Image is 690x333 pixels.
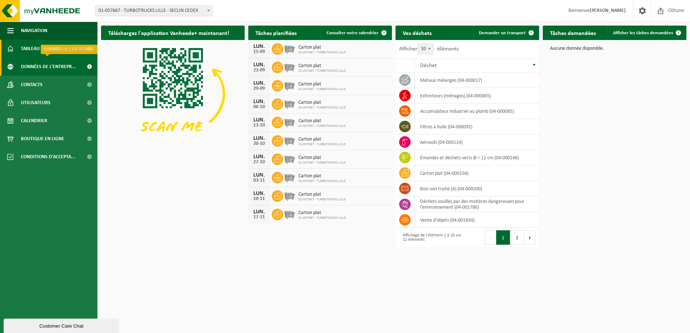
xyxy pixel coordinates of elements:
img: WB-2500-GAL-GY-01 [283,79,296,91]
div: 10-11 [252,196,266,201]
span: Données de l'entrepr... [21,58,76,76]
span: 01-057667 - TURBOTRUCKS LILLE [298,50,346,55]
span: 01-057667 - TURBOTRUCKS LILLE - SECLIN CEDEX [95,5,213,16]
span: 01-057667 - TURBOTRUCKS LILLE [298,216,346,220]
span: 01-057667 - TURBOTRUCKS LILLE [298,106,346,110]
span: 10 [418,44,433,54]
h2: Tâches demandées [543,26,603,40]
span: Afficher les tâches demandées [613,31,673,35]
td: émondes et déchets verts Ø < 12 cm (04-000146) [415,150,539,165]
div: 17-11 [252,215,266,220]
p: Aucune donnée disponible. [550,46,679,51]
span: Carton plat [298,173,346,179]
span: Carton plat [298,210,346,216]
span: Boutique en ligne [21,130,64,148]
td: bois non traité (A) (04-000200) [415,181,539,196]
div: 13-10 [252,123,266,128]
div: 03-11 [252,178,266,183]
button: Previous [485,230,496,245]
div: LUN. [252,117,266,123]
div: LUN. [252,80,266,86]
div: LUN. [252,99,266,105]
td: aérosols (04-000114) [415,134,539,150]
span: 01-057667 - TURBOTRUCKS LILLE [298,142,346,147]
img: WB-2500-GAL-GY-01 [283,152,296,165]
div: LUN. [252,154,266,160]
span: 01-057667 - TURBOTRUCKS LILLE [298,124,346,128]
a: Demander un transport [473,26,538,40]
span: 01-057667 - TURBOTRUCKS LILLE - SECLIN CEDEX [96,6,212,16]
span: Déchet [420,63,437,68]
div: LUN. [252,62,266,68]
span: Utilisateurs [21,94,51,112]
span: Calendrier [21,112,47,130]
td: filtres à huile (04-000092) [415,119,539,134]
span: Carton plat [298,45,346,50]
span: Carton plat [298,118,346,124]
div: 27-10 [252,160,266,165]
img: WB-2500-GAL-GY-01 [283,171,296,183]
td: vente d'objets (04-001834) [415,212,539,228]
div: LUN. [252,44,266,49]
img: WB-2500-GAL-GY-01 [283,42,296,54]
span: Carton plat [298,155,346,161]
div: 29-09 [252,86,266,91]
label: Afficher éléments [399,46,459,52]
button: 2 [510,230,524,245]
span: Carton plat [298,100,346,106]
div: LUN. [252,136,266,141]
td: extincteurs (ménages) (04-000065) [415,88,539,103]
img: WB-2500-GAL-GY-01 [283,97,296,110]
span: 01-057667 - TURBOTRUCKS LILLE [298,161,346,165]
span: Navigation [21,22,47,40]
iframe: chat widget [4,317,121,333]
div: LUN. [252,172,266,178]
img: WB-2500-GAL-GY-01 [283,61,296,73]
span: Carton plat [298,63,346,69]
h2: Téléchargez l'application Vanheede+ maintenant! [101,26,236,40]
img: WB-2500-GAL-GY-01 [283,134,296,146]
span: Contacts [21,76,43,94]
div: 15-09 [252,49,266,54]
span: Demander un transport [479,31,526,35]
span: 01-057667 - TURBOTRUCKS LILLE [298,87,346,92]
span: Conditions d'accepta... [21,148,75,166]
span: 01-057667 - TURBOTRUCKS LILLE [298,69,346,73]
span: Tableau de bord [21,40,60,58]
span: Carton plat [298,192,346,197]
td: accumulateur industriel au plomb (04-000085) [415,103,539,119]
img: WB-2500-GAL-GY-01 [283,116,296,128]
button: Next [524,230,536,245]
strong: [PERSON_NAME] [590,8,626,13]
div: 20-10 [252,141,266,146]
a: Afficher les tâches demandées [607,26,686,40]
img: Download de VHEPlus App [101,40,245,148]
div: LUN. [252,209,266,215]
div: Affichage de l'élément 1 à 10 sur 11 éléments [399,230,464,245]
span: Carton plat [298,81,346,87]
div: 22-09 [252,68,266,73]
td: carton plat (04-000158) [415,165,539,181]
h2: Tâches planifiées [248,26,304,40]
a: Consulter votre calendrier [321,26,391,40]
div: 06-10 [252,105,266,110]
h2: Vos déchets [396,26,439,40]
img: WB-2500-GAL-GY-01 [283,189,296,201]
span: 01-057667 - TURBOTRUCKS LILLE [298,179,346,183]
span: Carton plat [298,137,346,142]
img: WB-2500-GAL-GY-01 [283,208,296,220]
div: LUN. [252,191,266,196]
td: métaux mélangés (04-000017) [415,72,539,88]
button: 1 [496,230,510,245]
span: 01-057667 - TURBOTRUCKS LILLE [298,197,346,202]
span: Consulter votre calendrier [327,31,379,35]
td: déchets souillés par des matières dangereuses pour l'environnement (04-001786) [415,196,539,212]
